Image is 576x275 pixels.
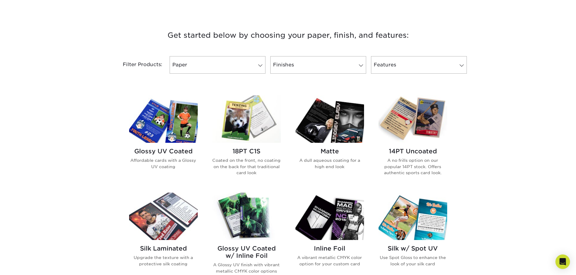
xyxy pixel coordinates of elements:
[295,193,364,240] img: Inline Foil Trading Cards
[379,95,447,185] a: 14PT Uncoated Trading Cards 14PT Uncoated A no frills option on our popular 14PT stock. Offers au...
[295,148,364,155] h2: Matte
[129,148,198,155] h2: Glossy UV Coated
[129,95,198,185] a: Glossy UV Coated Trading Cards Glossy UV Coated Affordable cards with a Glossy UV coating
[129,245,198,252] h2: Silk Laminated
[379,254,447,267] p: Use Spot Gloss to enhance the look of your silk card
[295,245,364,252] h2: Inline Foil
[379,193,447,240] img: Silk w/ Spot UV Trading Cards
[212,193,281,240] img: Glossy UV Coated w/ Inline Foil Trading Cards
[129,157,198,170] p: Affordable cards with a Glossy UV coating
[555,254,570,269] div: Open Intercom Messenger
[295,157,364,170] p: A dull aqueous coating for a high end look
[295,254,364,267] p: A vibrant metallic CMYK color option for your custom card
[212,262,281,274] p: A Glossy UV finish with vibrant metallic CMYK color options
[212,95,281,143] img: 18PT C1S Trading Cards
[107,56,167,74] div: Filter Products:
[212,157,281,176] p: Coated on the front, no coating on the back for that traditional card look
[295,95,364,185] a: Matte Trading Cards Matte A dull aqueous coating for a high end look
[270,56,366,74] a: Finishes
[212,245,281,259] h2: Glossy UV Coated w/ Inline Foil
[371,56,467,74] a: Features
[212,95,281,185] a: 18PT C1S Trading Cards 18PT C1S Coated on the front, no coating on the back for that traditional ...
[379,95,447,143] img: 14PT Uncoated Trading Cards
[111,22,465,49] h3: Get started below by choosing your paper, finish, and features:
[379,148,447,155] h2: 14PT Uncoated
[129,254,198,267] p: Upgrade the texture with a protective silk coating
[379,245,447,252] h2: Silk w/ Spot UV
[129,193,198,240] img: Silk Laminated Trading Cards
[212,148,281,155] h2: 18PT C1S
[379,157,447,176] p: A no frills option on our popular 14PT stock. Offers authentic sports card look.
[295,95,364,143] img: Matte Trading Cards
[129,95,198,143] img: Glossy UV Coated Trading Cards
[170,56,265,74] a: Paper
